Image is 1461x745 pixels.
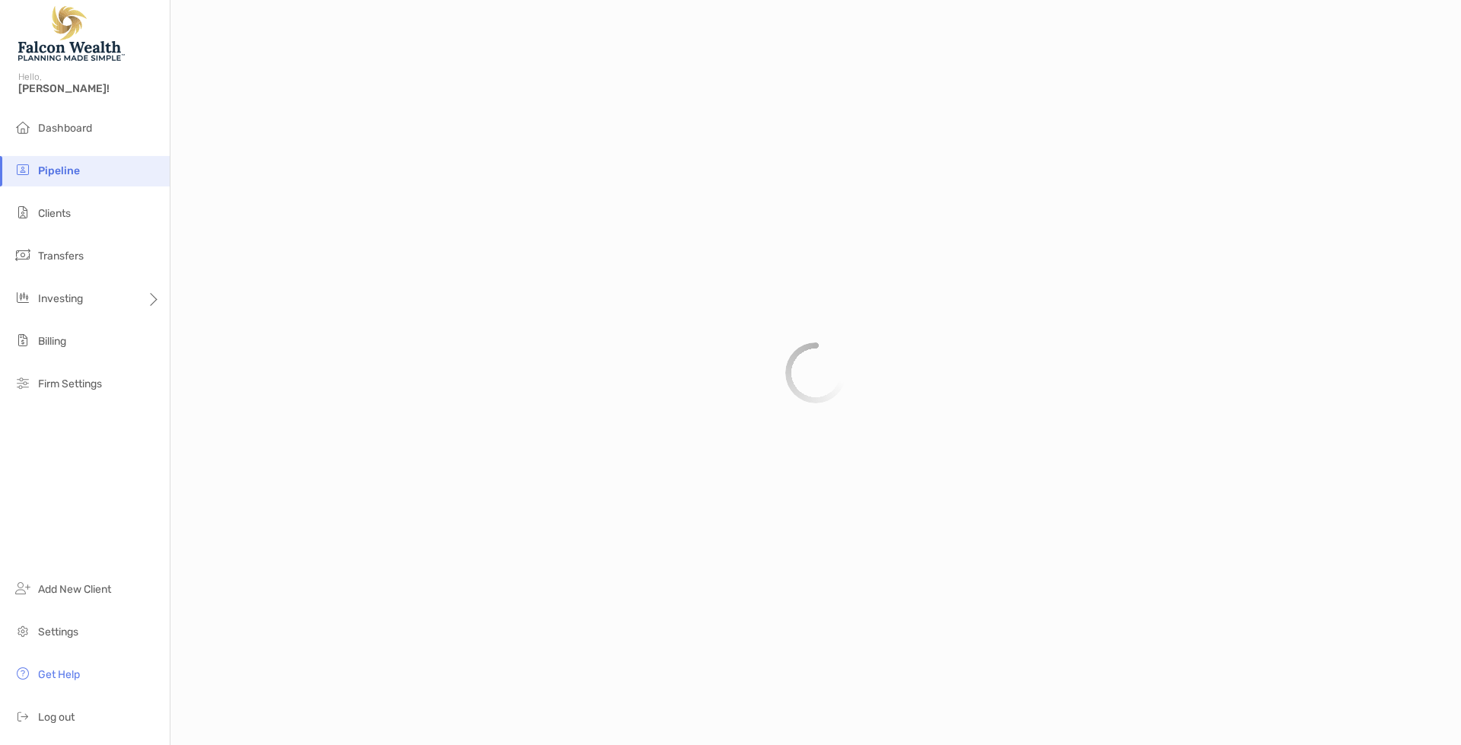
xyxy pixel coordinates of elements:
[14,331,32,349] img: billing icon
[38,377,102,390] span: Firm Settings
[14,374,32,392] img: firm-settings icon
[14,161,32,179] img: pipeline icon
[14,707,32,725] img: logout icon
[14,622,32,640] img: settings icon
[38,250,84,263] span: Transfers
[38,122,92,135] span: Dashboard
[14,664,32,683] img: get-help icon
[38,164,80,177] span: Pipeline
[38,711,75,724] span: Log out
[14,203,32,221] img: clients icon
[14,288,32,307] img: investing icon
[38,668,80,681] span: Get Help
[38,207,71,220] span: Clients
[14,118,32,136] img: dashboard icon
[14,246,32,264] img: transfers icon
[38,335,66,348] span: Billing
[18,82,161,95] span: [PERSON_NAME]!
[38,626,78,638] span: Settings
[38,292,83,305] span: Investing
[38,583,111,596] span: Add New Client
[14,579,32,597] img: add_new_client icon
[18,6,125,61] img: Falcon Wealth Planning Logo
